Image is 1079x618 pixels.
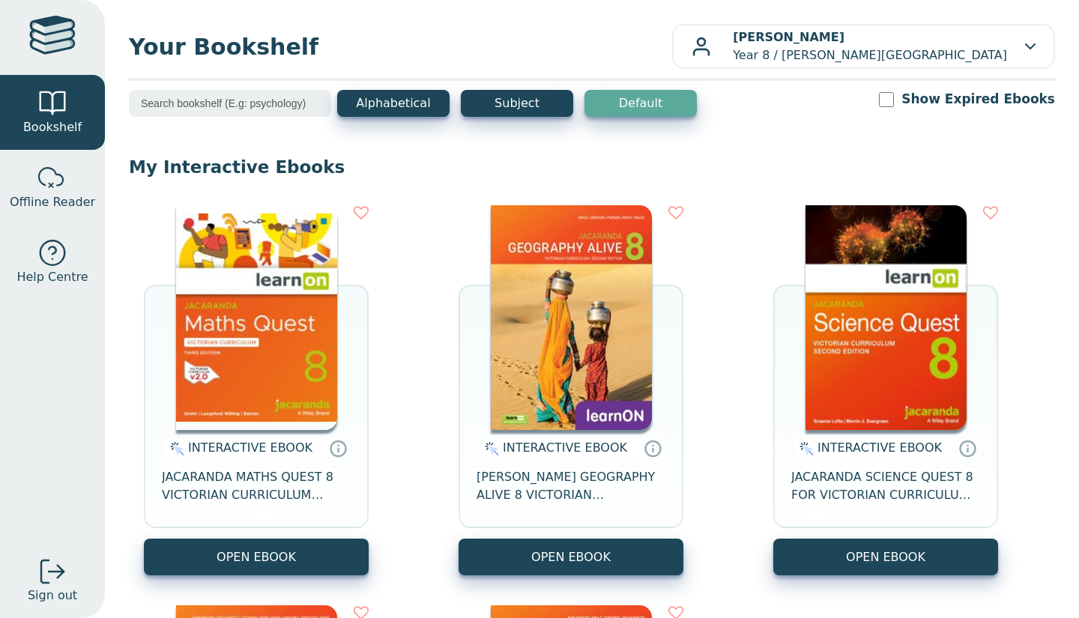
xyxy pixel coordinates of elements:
span: [PERSON_NAME] GEOGRAPHY ALIVE 8 VICTORIAN CURRICULUM LEARNON EBOOK 2E [477,468,665,504]
img: interactive.svg [480,440,499,458]
span: Bookshelf [23,118,82,136]
p: Year 8 / [PERSON_NAME][GEOGRAPHIC_DATA] [733,28,1007,64]
label: Show Expired Ebooks [901,90,1055,109]
input: Search bookshelf (E.g: psychology) [129,90,331,117]
p: My Interactive Ebooks [129,156,1055,178]
a: Interactive eBooks are accessed online via the publisher’s portal. They contain interactive resou... [958,439,976,457]
span: Help Centre [16,268,88,286]
img: 5407fe0c-7f91-e911-a97e-0272d098c78b.jpg [491,205,652,430]
span: INTERACTIVE EBOOK [503,440,627,455]
button: OPEN EBOOK [459,539,683,575]
button: [PERSON_NAME]Year 8 / [PERSON_NAME][GEOGRAPHIC_DATA] [672,24,1055,69]
img: interactive.svg [166,440,184,458]
span: JACARANDA MATHS QUEST 8 VICTORIAN CURRICULUM LEARNON EBOOK 3E [162,468,351,504]
button: OPEN EBOOK [773,539,998,575]
b: [PERSON_NAME] [733,30,844,44]
span: INTERACTIVE EBOOK [817,440,942,455]
img: interactive.svg [795,440,814,458]
span: Your Bookshelf [129,30,672,64]
button: Default [584,90,697,117]
span: JACARANDA SCIENCE QUEST 8 FOR VICTORIAN CURRICULUM LEARNON 2E EBOOK [791,468,980,504]
img: c004558a-e884-43ec-b87a-da9408141e80.jpg [176,205,337,430]
button: Subject [461,90,573,117]
img: fffb2005-5288-ea11-a992-0272d098c78b.png [806,205,967,430]
button: OPEN EBOOK [144,539,369,575]
button: Alphabetical [337,90,450,117]
a: Interactive eBooks are accessed online via the publisher’s portal. They contain interactive resou... [329,439,347,457]
span: Offline Reader [10,193,95,211]
span: INTERACTIVE EBOOK [188,440,312,455]
a: Interactive eBooks are accessed online via the publisher’s portal. They contain interactive resou... [644,439,662,457]
span: Sign out [28,587,77,605]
